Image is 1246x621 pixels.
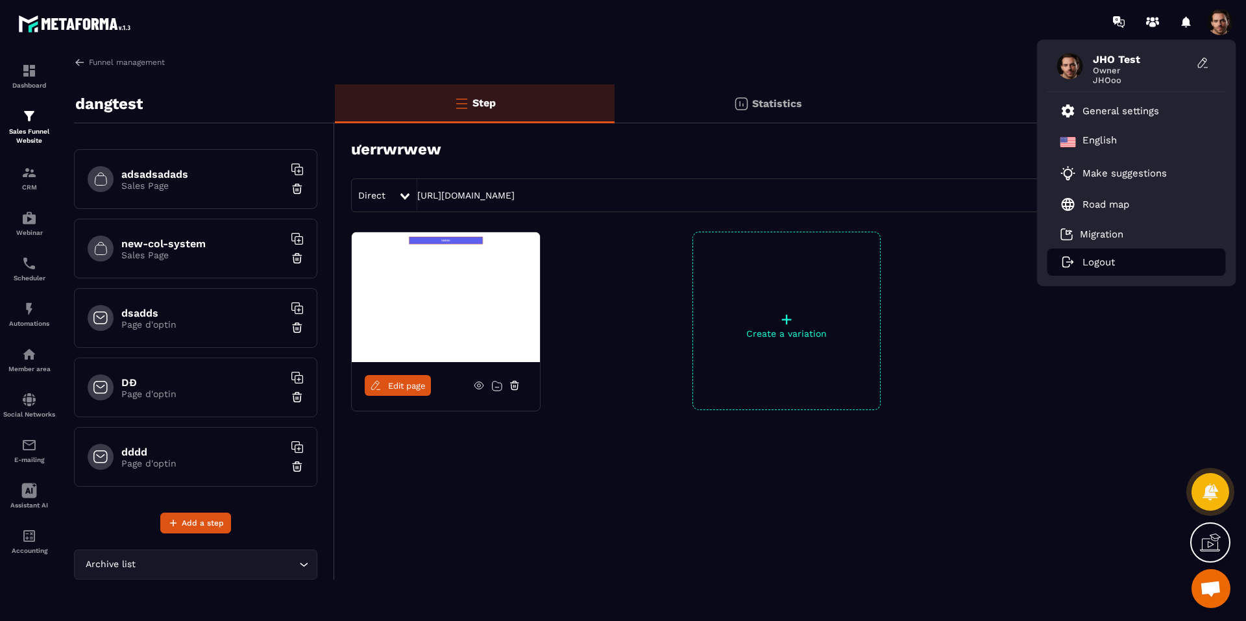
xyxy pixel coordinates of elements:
p: Statistics [752,97,802,110]
p: + [693,310,880,328]
div: Search for option [74,550,317,579]
p: Automations [3,320,55,327]
span: JHO Test [1093,53,1190,66]
img: trash [291,460,304,473]
p: Member area [3,365,55,372]
img: stats.20deebd0.svg [733,96,749,112]
p: Sales Page [121,250,284,260]
h6: dddd [121,446,284,458]
a: formationformationDashboard [3,53,55,99]
h6: adsadsadads [121,168,284,180]
p: CRM [3,184,55,191]
button: Add a step [160,513,231,533]
a: Road map [1060,197,1129,212]
img: formation [21,165,37,180]
img: email [21,437,37,453]
a: formationformationCRM [3,155,55,201]
a: emailemailE-mailing [3,428,55,473]
img: automations [21,347,37,362]
img: scheduler [21,256,37,271]
a: automationsautomationsAutomations [3,291,55,337]
p: Page d'optin [121,389,284,399]
img: trash [291,321,304,334]
p: Make suggestions [1082,167,1167,179]
a: accountantaccountantAccounting [3,518,55,564]
p: English [1082,134,1117,150]
img: arrow [74,56,86,68]
p: Create a variation [693,328,880,339]
p: Step [472,97,496,109]
h6: new-col-system [121,237,284,250]
img: automations [21,301,37,317]
a: automationsautomationsWebinar [3,201,55,246]
img: trash [291,391,304,404]
p: Sales Funnel Website [3,127,55,145]
p: Logout [1082,256,1115,268]
p: Accounting [3,547,55,554]
p: E-mailing [3,456,55,463]
p: Road map [1082,199,1129,210]
p: Scheduler [3,274,55,282]
span: Direct [358,190,385,201]
a: Make suggestions [1060,165,1197,181]
a: formationformationSales Funnel Website [3,99,55,155]
img: bars-o.4a397970.svg [454,95,469,111]
img: logo [18,12,135,36]
h6: dsadds [121,307,284,319]
img: image [352,232,540,362]
span: JHOoo [1093,75,1190,85]
input: Search for option [138,557,296,572]
p: General settings [1082,105,1159,117]
p: Dashboard [3,82,55,89]
p: Webinar [3,229,55,236]
a: General settings [1060,103,1159,119]
img: accountant [21,528,37,544]
img: trash [291,182,304,195]
a: Migration [1060,228,1123,241]
p: Page d'optin [121,458,284,469]
img: formation [21,63,37,79]
img: trash [291,252,304,265]
a: automationsautomationsMember area [3,337,55,382]
img: formation [21,108,37,124]
p: Sales Page [121,180,284,191]
span: Add a step [182,517,224,530]
span: Owner [1093,66,1190,75]
p: Page d'optin [121,319,284,330]
img: social-network [21,392,37,408]
a: Funnel management [74,56,165,68]
h6: DĐ [121,376,284,389]
p: dangtest [75,91,143,117]
p: Assistant AI [3,502,55,509]
a: Assistant AI [3,473,55,518]
h3: ưerrwrwew [351,140,441,158]
a: [URL][DOMAIN_NAME] [417,190,515,201]
span: Edit page [388,381,426,391]
span: Archive list [82,557,138,572]
img: automations [21,210,37,226]
div: Mở cuộc trò chuyện [1191,569,1230,608]
a: social-networksocial-networkSocial Networks [3,382,55,428]
a: Edit page [365,375,431,396]
p: Migration [1080,228,1123,240]
a: schedulerschedulerScheduler [3,246,55,291]
p: Social Networks [3,411,55,418]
